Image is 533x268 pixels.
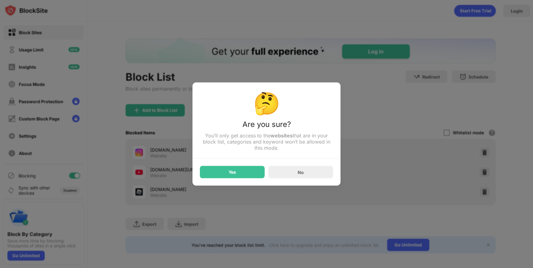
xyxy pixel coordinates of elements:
div: Are you sure? [200,120,333,132]
div: Yes [229,170,236,175]
div: No [298,169,304,175]
strong: websites [271,132,293,139]
div: You’ll only get access to the that are in your block list, categories and keyword won’t be allowe... [200,132,333,151]
div: 🤔 [200,90,333,116]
